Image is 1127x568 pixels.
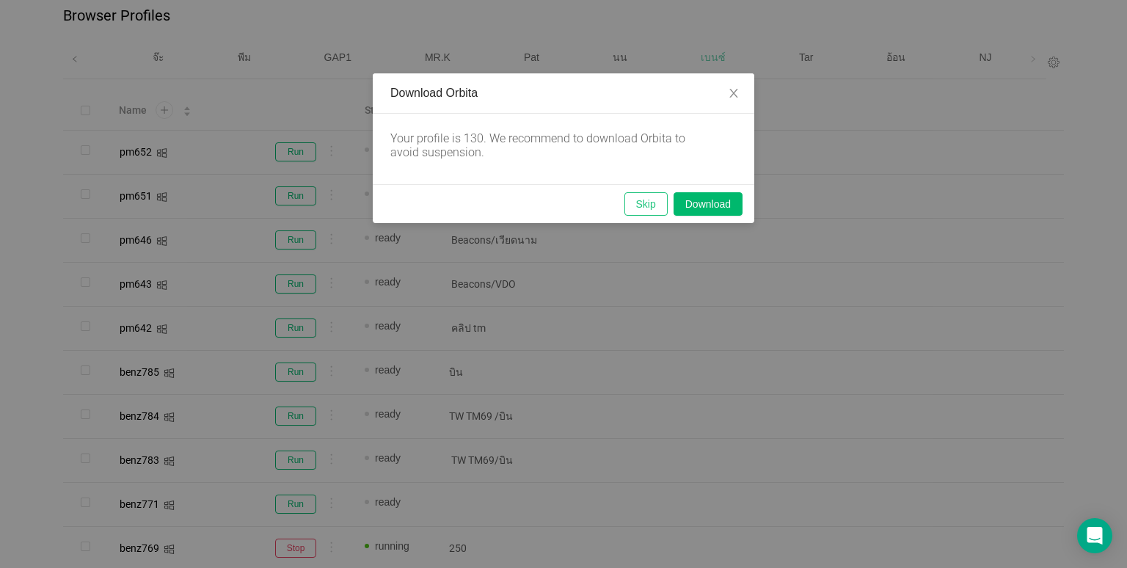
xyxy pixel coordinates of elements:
i: icon: close [728,87,740,99]
div: Download Orbita [390,85,737,101]
button: Download [674,192,743,216]
div: Your profile is 130. We recommend to download Orbita to avoid suspension. [390,131,713,159]
button: Close [713,73,754,114]
button: Skip [624,192,668,216]
div: Open Intercom Messenger [1077,518,1112,553]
